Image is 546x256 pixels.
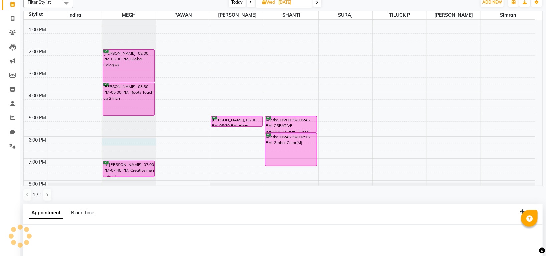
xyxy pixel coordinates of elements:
[28,92,48,99] div: 4:00 PM
[28,159,48,166] div: 7:00 PM
[28,137,48,144] div: 6:00 PM
[156,11,210,19] span: PAWAN
[33,191,42,198] span: 1 / 1
[528,207,537,217] button: Close
[265,133,316,166] div: Varitka, 05:45 PM-07:15 PM, Global Color(M)
[71,210,94,216] span: Block Time
[373,11,427,19] span: TILUCK P
[319,11,372,19] span: SURAJ
[481,11,535,19] span: Simran
[103,161,154,177] div: mr [PERSON_NAME], 07:00 PM-07:45 PM, Creative men haircut
[264,11,318,19] span: SHANTI
[28,48,48,55] div: 2:00 PM
[28,26,48,33] div: 1:00 PM
[265,116,316,132] div: Varitka, 05:00 PM-05:45 PM, CREATIVE [DEMOGRAPHIC_DATA] HAIRCUT
[28,114,48,121] div: 5:00 PM
[24,11,48,18] div: Stylist
[211,116,262,126] div: [PERSON_NAME], 05:00 PM-05:30 PM, Head Massage (MEN)
[48,11,102,19] span: Indira
[103,50,154,82] div: [PERSON_NAME], 02:00 PM-03:30 PM, Global Color(M)
[28,181,48,188] div: 8:00 PM
[103,83,154,115] div: [PERSON_NAME], 03:30 PM-05:00 PM, Roots Touch up 2 inch
[29,207,63,219] span: Appointment
[427,11,481,19] span: [PERSON_NAME]
[102,11,156,19] span: MEGH
[28,70,48,77] div: 3:00 PM
[210,11,264,19] span: [PERSON_NAME]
